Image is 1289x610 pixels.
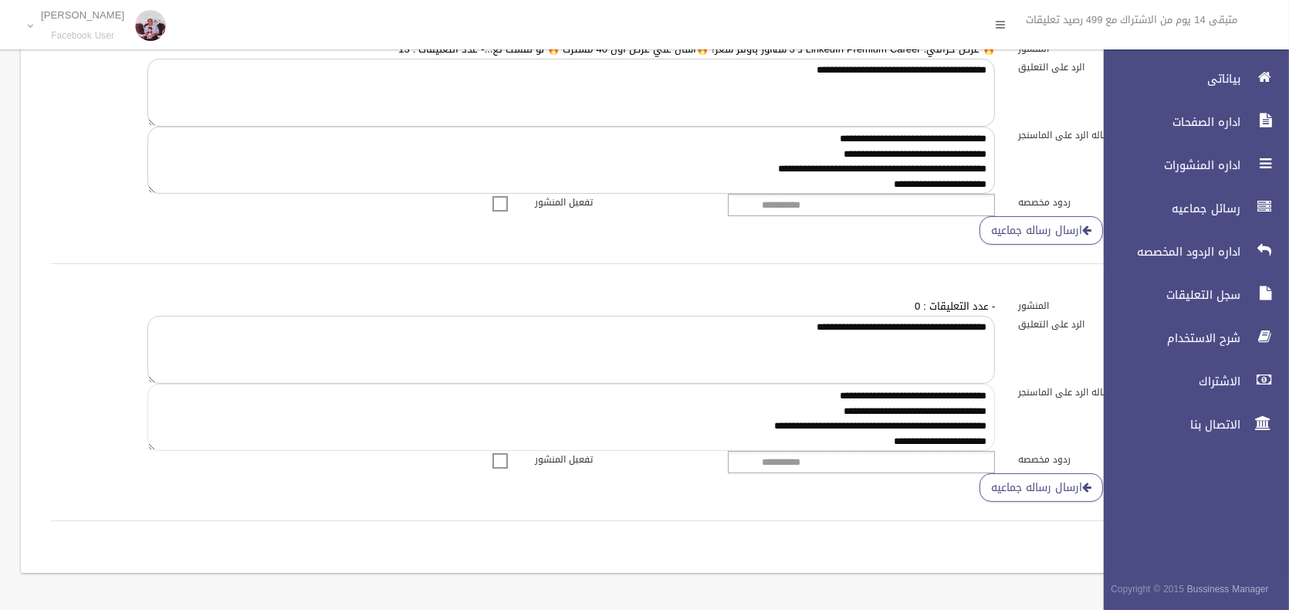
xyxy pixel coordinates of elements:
[1007,384,1200,401] label: رساله الرد على الماسنجر
[1091,364,1289,398] a: الاشتراك
[1091,62,1289,96] a: بياناتى
[41,30,124,42] small: Facebook User
[1091,417,1245,432] span: الاتصال بنا
[523,451,717,468] label: تفعيل المنشور
[1091,408,1289,442] a: الاتصال بنا
[1111,581,1184,598] span: Copyright © 2015
[1091,114,1245,130] span: اداره الصفحات
[1091,244,1245,259] span: اداره الردود المخصصه
[1091,278,1289,312] a: سجل التعليقات
[1091,321,1289,355] a: شرح الاستخدام
[1091,201,1245,216] span: رسائل جماعيه
[1007,316,1200,333] label: الرد على التعليق
[1091,287,1245,303] span: سجل التعليقات
[979,473,1103,502] a: ارسال رساله جماعيه
[1007,127,1200,144] label: رساله الرد على الماسنجر
[41,9,124,21] p: [PERSON_NAME]
[1091,191,1289,225] a: رسائل جماعيه
[1091,148,1289,182] a: اداره المنشورات
[1091,105,1289,139] a: اداره الصفحات
[1007,194,1200,211] label: ردود مخصصه
[1091,374,1245,389] span: الاشتراك
[523,194,717,211] label: تفعيل المنشور
[1187,581,1269,598] strong: Bussiness Manager
[979,216,1103,245] a: ارسال رساله جماعيه
[1007,297,1200,314] label: المنشور
[1091,330,1245,346] span: شرح الاستخدام
[1091,71,1245,86] span: بياناتى
[1091,235,1289,269] a: اداره الردود المخصصه
[1091,158,1245,173] span: اداره المنشورات
[1007,59,1200,76] label: الرد على التعليق
[1007,451,1200,468] label: ردود مخصصه
[915,297,995,316] a: - عدد التعليقات : 0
